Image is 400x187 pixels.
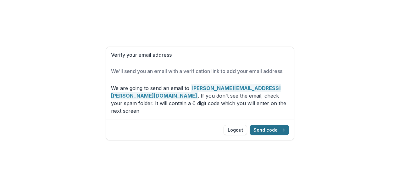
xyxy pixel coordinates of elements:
p: We are going to send an email to . If you don't see the email, check your spam folder. It will co... [111,84,289,115]
strong: [PERSON_NAME][EMAIL_ADDRESS][PERSON_NAME][DOMAIN_NAME] [111,84,281,99]
button: Send code [250,125,289,135]
h2: We'll send you an email with a verification link to add your email address. [111,68,289,74]
button: Logout [224,125,247,135]
h1: Verify your email address [111,52,289,58]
